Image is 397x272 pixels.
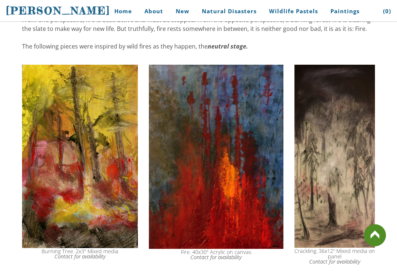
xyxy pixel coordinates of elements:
[22,65,138,248] img: wildfire art
[196,3,262,19] a: Natural Disasters
[22,249,138,260] div: Burning Tree. 2x3" Mixed media
[139,3,169,19] a: About
[149,65,283,249] img: wild fire painting
[378,3,391,19] a: (0)
[264,3,323,19] a: Wildlife Pastels
[190,254,242,261] a: Contact for availability
[22,15,375,51] div: From one perspective, fire is destructive and must be stopped. From the opposite perspective, a b...
[385,7,389,15] span: 0
[294,65,375,248] img: wildfire crackling painting
[309,258,360,265] a: Contact for availability
[170,3,195,19] a: New
[103,3,137,19] a: Home
[54,253,105,260] a: Contact for availability
[294,248,375,264] div: Crackling. 36x12" Mixed media on panel
[208,42,248,50] strong: neutral stage.
[149,250,283,260] div: Fire. 40x30" Acrylic on canvas
[6,4,110,18] a: [PERSON_NAME]
[6,4,110,17] span: [PERSON_NAME]
[325,3,365,19] a: Paintings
